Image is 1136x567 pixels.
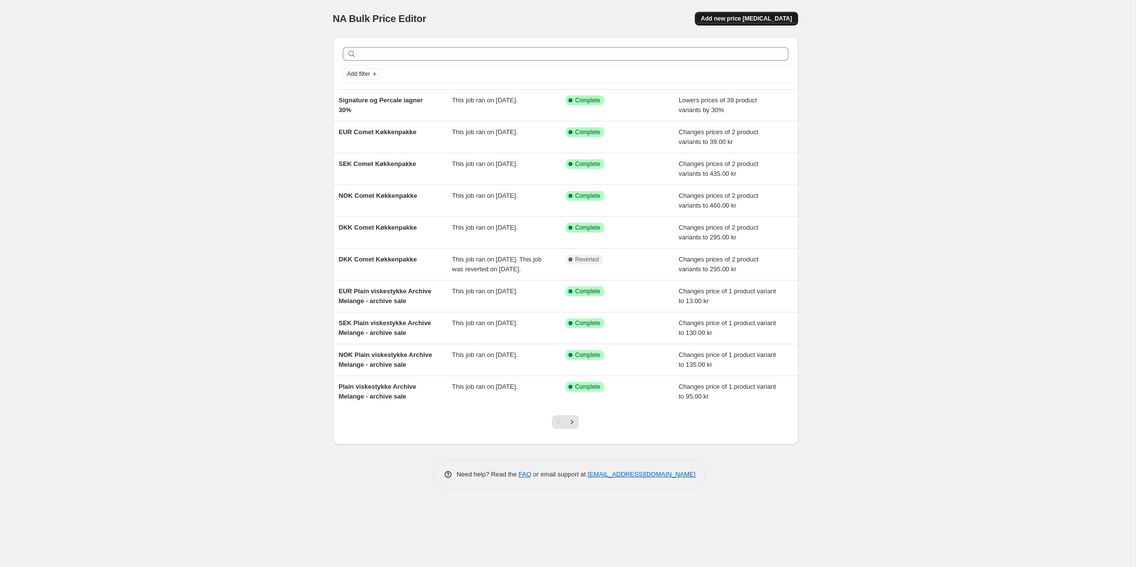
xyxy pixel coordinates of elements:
[679,256,758,273] span: Changes prices of 2 product variants to 295.00 kr
[679,192,758,209] span: Changes prices of 2 product variants to 460.00 kr
[339,383,417,400] span: Plain viskestykke Archive Melange - archive sale
[339,319,431,336] span: SEK Plain viskestykke Archive Melange - archive sale
[343,68,382,80] button: Add filter
[679,96,757,114] span: Lowers prices of 39 product variants by 30%
[452,160,518,167] span: This job ran on [DATE].
[339,287,432,305] span: EUR Plain viskestykke Archive Melange - archive sale
[452,128,518,136] span: This job ran on [DATE].
[575,192,600,200] span: Complete
[452,287,518,295] span: This job ran on [DATE].
[552,415,579,429] nav: Pagination
[575,319,600,327] span: Complete
[339,224,417,231] span: DKK Comet Køkkenpakke
[565,415,579,429] button: Next
[588,471,695,478] a: [EMAIL_ADDRESS][DOMAIN_NAME]
[452,351,518,358] span: This job ran on [DATE].
[575,351,600,359] span: Complete
[333,13,426,24] span: NA Bulk Price Editor
[575,96,600,104] span: Complete
[679,383,776,400] span: Changes price of 1 product variant to 95.00 kr
[575,224,600,232] span: Complete
[339,128,417,136] span: EUR Comet Køkkenpakke
[575,160,600,168] span: Complete
[452,383,518,390] span: This job ran on [DATE].
[339,96,423,114] span: Signature og Percale lagner 30%
[679,319,776,336] span: Changes price of 1 product variant to 130.00 kr
[679,224,758,241] span: Changes prices of 2 product variants to 295.00 kr
[695,12,798,25] button: Add new price [MEDICAL_DATA]
[519,471,531,478] a: FAQ
[575,128,600,136] span: Complete
[452,96,518,104] span: This job ran on [DATE].
[679,351,776,368] span: Changes price of 1 product variant to 135.00 kr
[679,128,758,145] span: Changes prices of 2 product variants to 39.00 kr
[575,256,599,263] span: Reverted
[339,160,416,167] span: SEK Comet Køkkenpakke
[339,192,417,199] span: NOK Comet Køkkenpakke
[347,70,370,78] span: Add filter
[457,471,519,478] span: Need help? Read the
[679,160,758,177] span: Changes prices of 2 product variants to 435.00 kr
[339,351,432,368] span: NOK Plain viskestykke Archive Melange - archive sale
[701,15,792,23] span: Add new price [MEDICAL_DATA]
[575,287,600,295] span: Complete
[452,192,518,199] span: This job ran on [DATE].
[339,256,417,263] span: DKK Comet Køkkenpakke
[452,224,518,231] span: This job ran on [DATE].
[575,383,600,391] span: Complete
[452,319,518,327] span: This job ran on [DATE].
[679,287,776,305] span: Changes price of 1 product variant to 13.00 kr
[531,471,588,478] span: or email support at
[452,256,542,273] span: This job ran on [DATE]. This job was reverted on [DATE].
